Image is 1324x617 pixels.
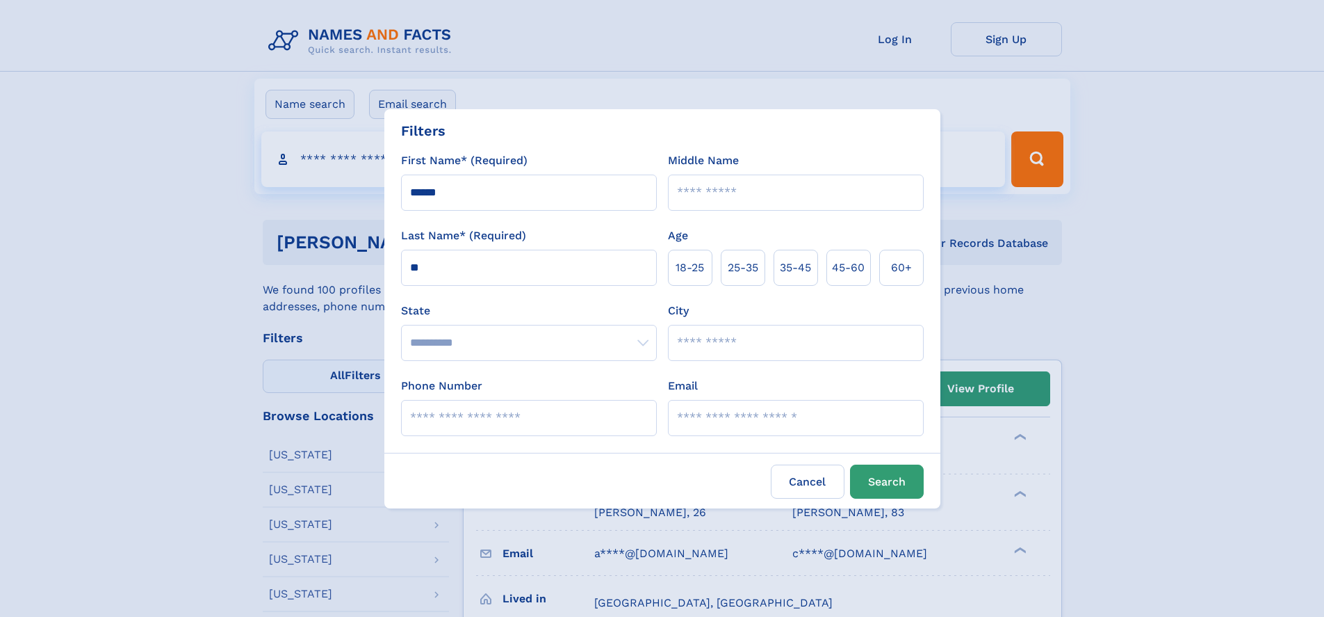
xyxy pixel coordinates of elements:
button: Search [850,465,924,499]
label: Phone Number [401,378,482,394]
span: 60+ [891,259,912,276]
span: 18‑25 [676,259,704,276]
label: Age [668,227,688,244]
label: City [668,303,689,319]
label: First Name* (Required) [401,152,528,169]
span: 45‑60 [832,259,865,276]
label: Middle Name [668,152,739,169]
label: Cancel [771,465,844,499]
span: 35‑45 [780,259,811,276]
label: State [401,303,657,319]
label: Last Name* (Required) [401,227,526,244]
span: 25‑35 [728,259,758,276]
label: Email [668,378,698,394]
div: Filters [401,120,446,141]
